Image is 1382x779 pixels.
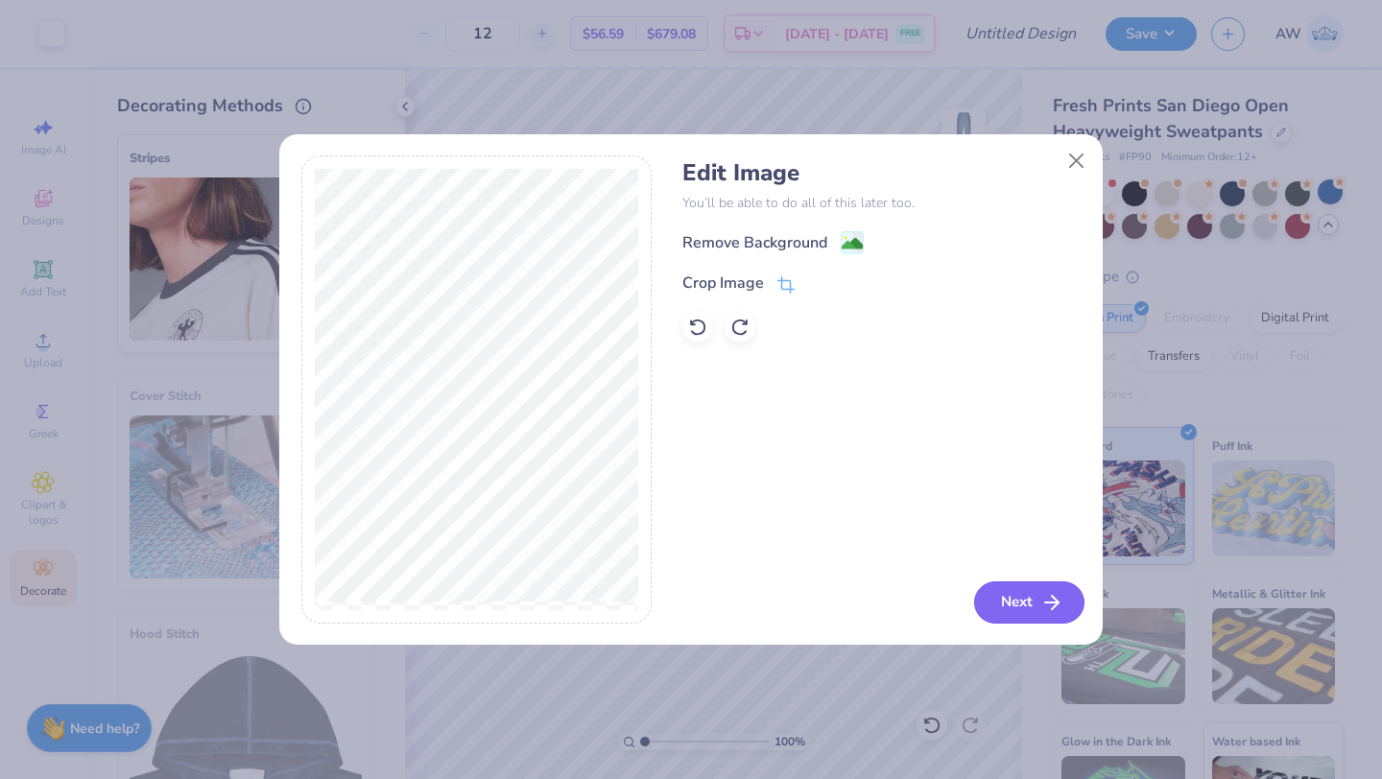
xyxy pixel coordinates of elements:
[682,159,1081,187] h4: Edit Image
[682,271,764,295] div: Crop Image
[682,193,1081,213] p: You’ll be able to do all of this later too.
[974,581,1084,624] button: Next
[1059,142,1095,178] button: Close
[682,231,827,254] div: Remove Background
